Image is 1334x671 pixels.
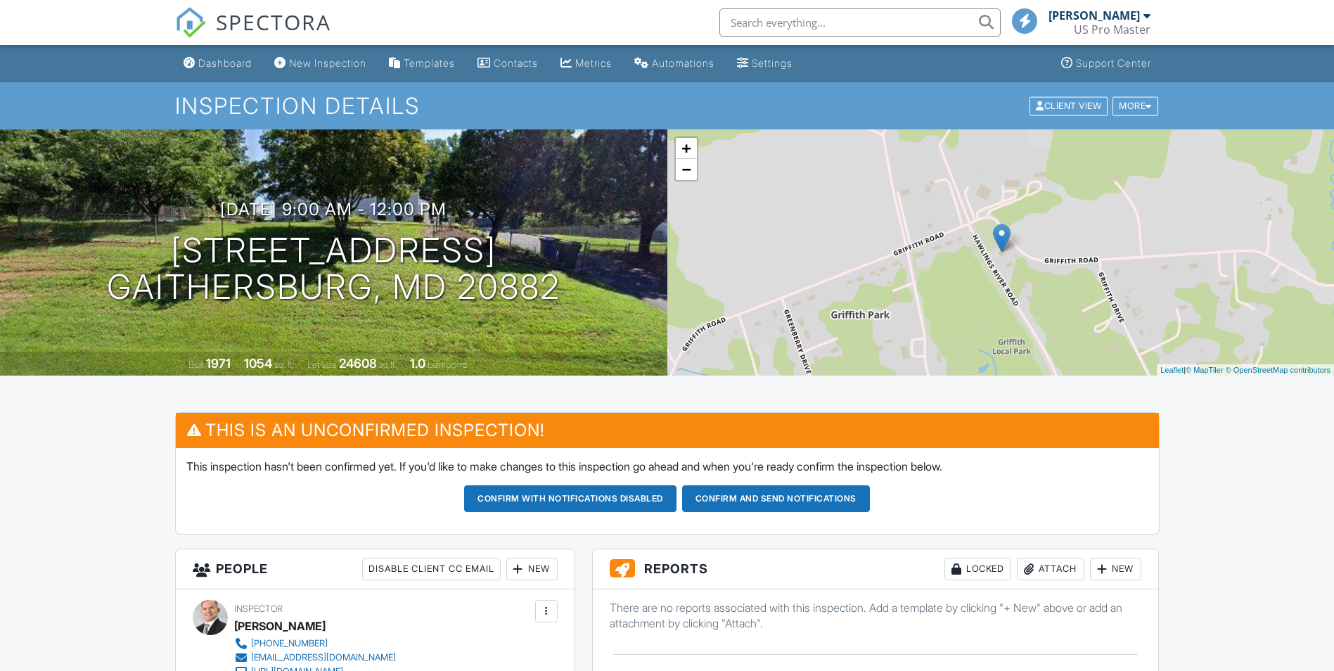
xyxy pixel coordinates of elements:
p: There are no reports associated with this inspection. Add a template by clicking "+ New" above or... [610,600,1142,632]
div: [PERSON_NAME] [234,615,326,637]
div: 1971 [206,356,231,371]
a: © MapTiler [1186,366,1224,374]
a: Support Center [1056,51,1157,77]
div: Templates [404,57,455,69]
div: 1.0 [410,356,425,371]
h3: Reports [593,549,1159,589]
div: New Inspection [289,57,366,69]
h3: People [176,549,575,589]
a: Automations (Basic) [629,51,720,77]
div: Contacts [494,57,538,69]
a: Metrics [555,51,617,77]
h3: [DATE] 9:00 am - 12:00 pm [220,200,447,219]
span: bathrooms [428,359,468,370]
a: SPECTORA [175,19,331,49]
a: Zoom out [676,159,697,180]
a: Client View [1028,100,1111,110]
div: Dashboard [198,57,252,69]
div: Support Center [1076,57,1151,69]
div: Metrics [575,57,612,69]
a: [PHONE_NUMBER] [234,637,396,651]
a: Zoom in [676,138,697,159]
input: Search everything... [719,8,1001,37]
div: 1054 [244,356,272,371]
span: sq.ft. [379,359,397,370]
span: Lot Size [307,359,337,370]
div: Settings [752,57,793,69]
h1: Inspection Details [175,94,1160,118]
a: © OpenStreetMap contributors [1226,366,1330,374]
span: Built [188,359,204,370]
div: [EMAIL_ADDRESS][DOMAIN_NAME] [251,652,396,663]
div: Client View [1030,96,1108,115]
img: The Best Home Inspection Software - Spectora [175,7,206,38]
div: New [506,558,558,580]
h1: [STREET_ADDRESS] Gaithersburg, MD 20882 [107,232,560,307]
div: Disable Client CC Email [362,558,501,580]
div: [PHONE_NUMBER] [251,638,328,649]
div: New [1090,558,1141,580]
h3: This is an Unconfirmed Inspection! [176,413,1159,447]
a: Settings [731,51,798,77]
a: [EMAIL_ADDRESS][DOMAIN_NAME] [234,651,396,665]
div: 24608 [339,356,377,371]
p: This inspection hasn't been confirmed yet. If you'd like to make changes to this inspection go ah... [186,459,1148,474]
a: New Inspection [269,51,372,77]
button: Confirm with notifications disabled [464,485,676,512]
div: More [1112,96,1158,115]
div: Locked [944,558,1011,580]
div: Attach [1017,558,1084,580]
div: Automations [652,57,714,69]
span: sq. ft. [274,359,294,370]
a: Contacts [472,51,544,77]
span: Inspector [234,603,283,614]
span: SPECTORA [216,7,331,37]
a: Templates [383,51,461,77]
div: US Pro Master [1074,23,1150,37]
div: [PERSON_NAME] [1048,8,1140,23]
a: Leaflet [1160,366,1184,374]
button: Confirm and send notifications [682,485,870,512]
a: Dashboard [178,51,257,77]
div: | [1157,364,1334,376]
